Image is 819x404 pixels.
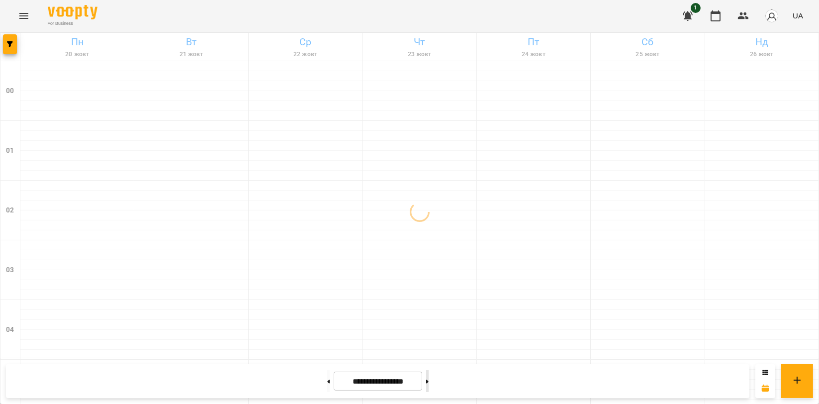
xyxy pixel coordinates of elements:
[364,34,474,50] h6: Чт
[48,5,97,19] img: Voopty Logo
[48,20,97,27] span: For Business
[364,50,474,59] h6: 23 жовт
[592,50,703,59] h6: 25 жовт
[789,6,807,25] button: UA
[6,145,14,156] h6: 01
[478,50,589,59] h6: 24 жовт
[6,265,14,276] h6: 03
[136,34,246,50] h6: Вт
[691,3,701,13] span: 1
[707,50,817,59] h6: 26 жовт
[592,34,703,50] h6: Сб
[707,34,817,50] h6: Нд
[250,34,361,50] h6: Ср
[478,34,589,50] h6: Пт
[793,10,803,21] span: UA
[12,4,36,28] button: Menu
[6,86,14,97] h6: 00
[6,205,14,216] h6: 02
[6,324,14,335] h6: 04
[22,34,132,50] h6: Пн
[22,50,132,59] h6: 20 жовт
[136,50,246,59] h6: 21 жовт
[765,9,779,23] img: avatar_s.png
[250,50,361,59] h6: 22 жовт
